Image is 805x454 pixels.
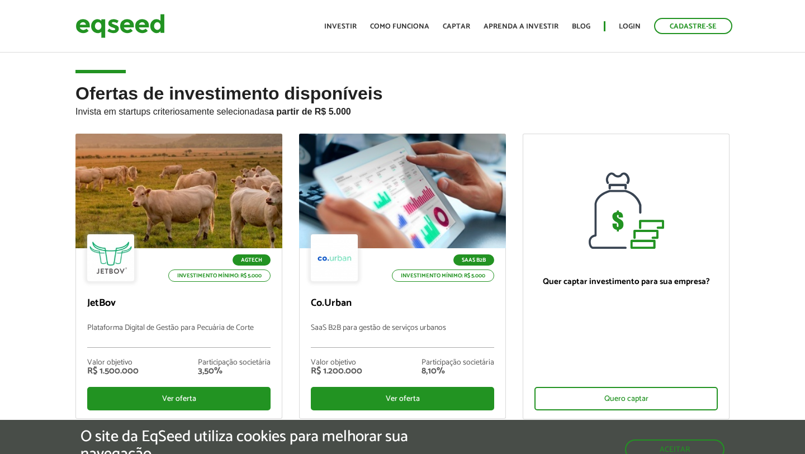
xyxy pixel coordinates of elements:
div: Ver oferta [311,387,494,410]
p: JetBov [87,297,271,310]
a: Login [619,23,641,30]
a: Quer captar investimento para sua empresa? Quero captar [523,134,730,419]
a: Como funciona [370,23,429,30]
p: Agtech [233,254,271,266]
a: Captar [443,23,470,30]
a: Aprenda a investir [484,23,558,30]
p: SaaS B2B [453,254,494,266]
a: Cadastre-se [654,18,732,34]
div: Participação societária [198,359,271,367]
div: Quero captar [534,387,718,410]
p: Investimento mínimo: R$ 5.000 [168,269,271,282]
div: Valor objetivo [311,359,362,367]
p: Plataforma Digital de Gestão para Pecuária de Corte [87,324,271,348]
strong: a partir de R$ 5.000 [269,107,351,116]
p: SaaS B2B para gestão de serviços urbanos [311,324,494,348]
div: Participação societária [422,359,494,367]
div: R$ 1.500.000 [87,367,139,376]
a: SaaS B2B Investimento mínimo: R$ 5.000 Co.Urban SaaS B2B para gestão de serviços urbanos Valor ob... [299,134,506,419]
div: Valor objetivo [87,359,139,367]
a: Blog [572,23,590,30]
a: Agtech Investimento mínimo: R$ 5.000 JetBov Plataforma Digital de Gestão para Pecuária de Corte V... [75,134,282,419]
div: Ver oferta [87,387,271,410]
p: Invista em startups criteriosamente selecionadas [75,103,730,117]
p: Co.Urban [311,297,494,310]
h2: Ofertas de investimento disponíveis [75,84,730,134]
a: Investir [324,23,357,30]
div: 3,50% [198,367,271,376]
div: R$ 1.200.000 [311,367,362,376]
img: EqSeed [75,11,165,41]
p: Investimento mínimo: R$ 5.000 [392,269,494,282]
p: Quer captar investimento para sua empresa? [534,277,718,287]
div: 8,10% [422,367,494,376]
